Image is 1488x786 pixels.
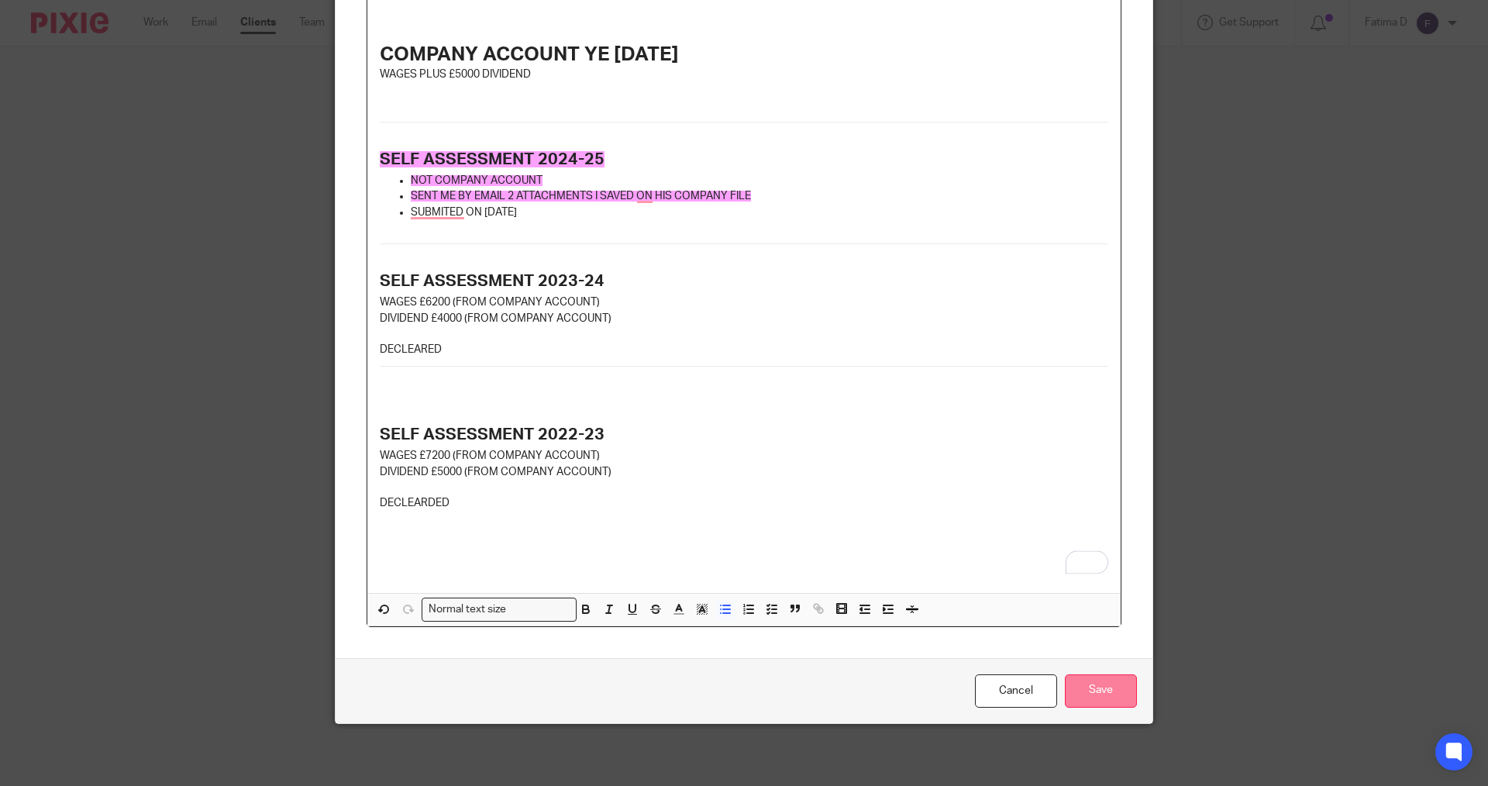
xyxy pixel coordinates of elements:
[411,191,751,202] span: SENT ME BY EMAIL 2 ATTACHMENTS I SAVED ON HIS COMPANY FILE
[380,151,604,167] span: SELF ASSESSMENT 2024-25
[422,598,577,622] div: Search for option
[511,602,567,618] input: Search for option
[380,295,1108,310] p: WAGES £6200 (FROM COMPANY ACCOUNT)
[380,464,1108,480] p: DIVIDEND £5000 (FROM COMPANY ACCOUNT)
[1065,674,1137,708] input: Save
[380,448,1108,464] p: WAGES £7200 (FROM COMPANY ACCOUNT)
[380,311,1108,326] p: DIVIDEND £4000 (FROM COMPANY ACCOUNT)
[425,602,510,618] span: Normal text size
[411,205,1108,220] p: SUBMITED ON [DATE]
[411,175,542,186] span: NOT COMPANY ACCOUNT
[380,342,1108,357] p: DECLEARED
[380,44,679,64] strong: COMPANY ACCOUNT YE [DATE]
[380,426,604,443] strong: SELF ASSESSMENT 2022-23
[380,273,604,289] strong: SELF ASSESSMENT 2023-24
[380,67,1108,82] p: WAGES PLUS £5000 DIVIDEND
[975,674,1057,708] a: Cancel
[380,495,1108,511] p: DECLEARDED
